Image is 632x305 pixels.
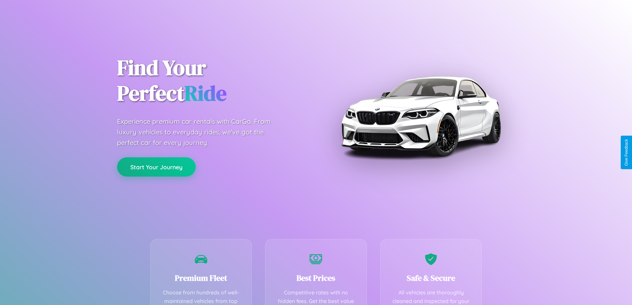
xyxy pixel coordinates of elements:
h1: Find Your Perfect [117,55,306,106]
span: Ride [184,79,227,108]
h3: Safe & Secure [390,272,472,283]
h3: Best Prices [275,272,357,283]
img: Premium BMW car rental vehicle [338,33,504,199]
div: Give Feedback [624,139,629,166]
h3: Premium Fleet [161,272,242,283]
button: Start Your Journey [117,157,196,177]
p: Experience premium car rentals with CarGo. From luxury vehicles to everyday rides, we've got the ... [117,116,283,148]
